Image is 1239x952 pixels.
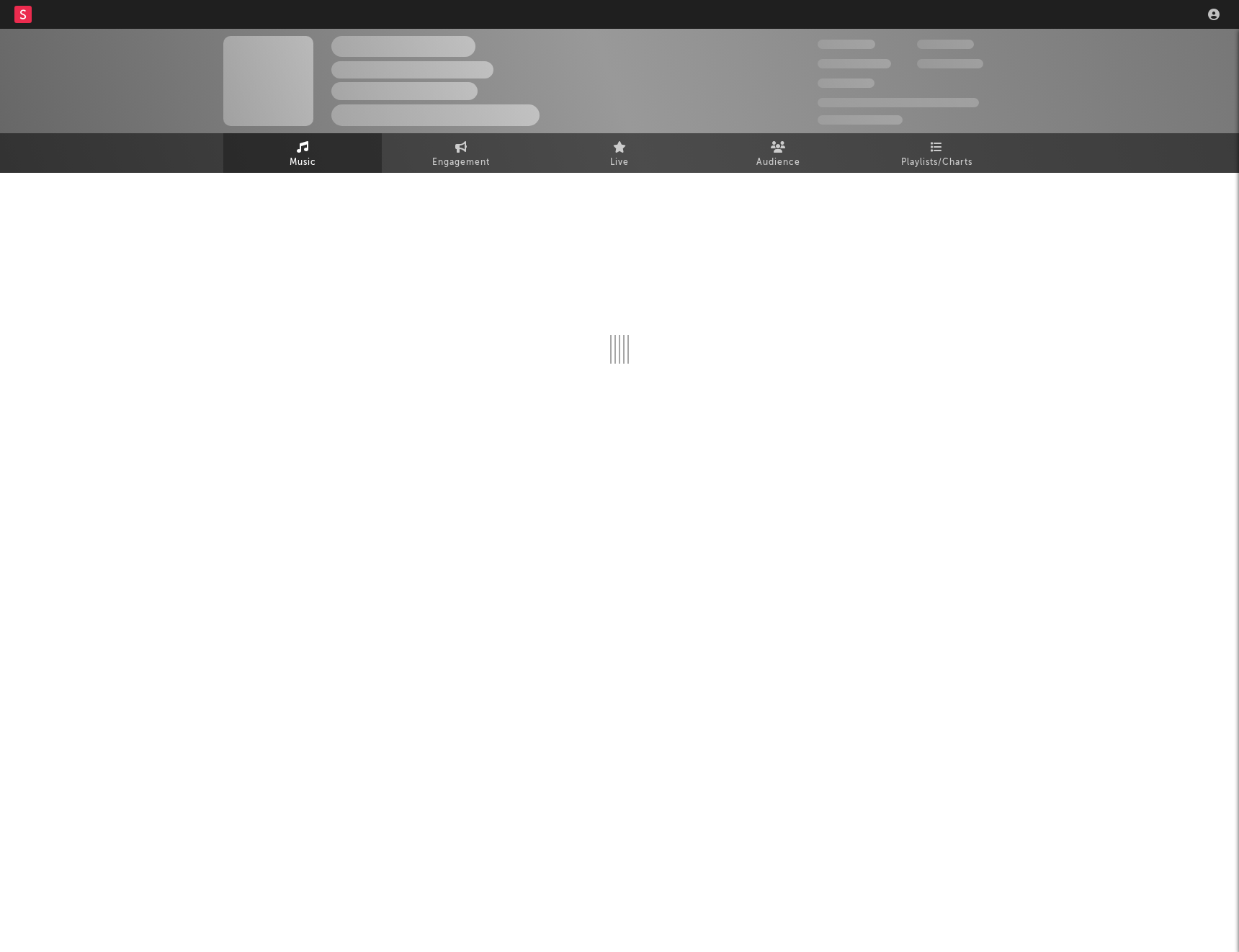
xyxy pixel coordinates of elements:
span: Jump Score: 85.0 [818,115,903,125]
a: Live [540,133,699,173]
span: 100,000 [917,40,974,49]
span: 50,000,000 Monthly Listeners [818,98,979,107]
span: 50,000,000 [818,59,891,68]
a: Audience [699,133,857,173]
a: Playlists/Charts [857,133,1016,173]
a: Music [223,133,382,173]
span: 1,000,000 [917,59,983,68]
span: 300,000 [818,40,875,49]
span: Music [290,154,316,171]
a: Engagement [382,133,540,173]
span: Audience [756,154,800,171]
span: Engagement [432,154,490,171]
span: 100,000 [818,78,875,88]
span: Live [610,154,629,171]
span: Playlists/Charts [901,154,972,171]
